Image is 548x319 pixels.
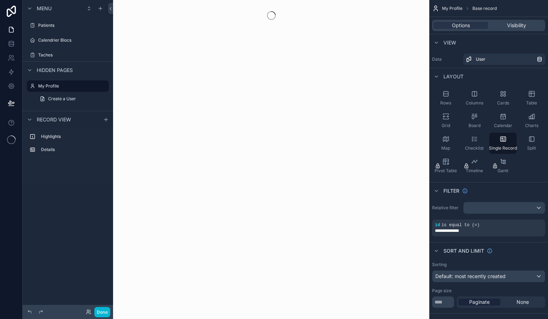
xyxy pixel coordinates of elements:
label: Calendrier Blocs [38,37,107,43]
button: Table [518,88,545,109]
span: Paginate [469,299,490,306]
span: Single Record [489,145,517,151]
span: Sort And Limit [443,247,484,254]
a: My Profile [27,80,109,92]
button: Grid [432,110,459,131]
a: Create a User [35,93,109,104]
label: Sorting [432,262,447,267]
a: Taches [27,49,109,61]
span: Columns [466,100,483,106]
label: Page size [432,288,452,294]
button: Pivot Table [432,155,459,176]
span: Charts [525,123,538,128]
label: My Profile [38,83,105,89]
span: Map [441,145,450,151]
span: Create a User [48,96,76,102]
span: is equal to (=) [441,223,479,228]
label: Patients [38,23,107,28]
span: Gantt [497,168,508,174]
button: Calendar [489,110,517,131]
span: Rows [440,100,451,106]
div: scrollable content [23,128,113,162]
label: Highlights [41,134,106,139]
button: Cards [489,88,517,109]
span: Hidden pages [37,67,73,74]
button: Rows [432,88,459,109]
span: Cards [497,100,509,106]
a: User [463,54,545,65]
button: Charts [518,110,545,131]
label: Taches [38,52,107,58]
label: Data [432,56,460,62]
span: View [443,39,456,46]
span: Checklist [465,145,484,151]
button: Timeline [461,155,488,176]
button: Single Record [489,133,517,154]
span: User [476,56,485,62]
button: Map [432,133,459,154]
span: Layout [443,73,464,80]
span: None [517,299,529,306]
span: Options [452,22,470,29]
span: Default: most recently created [435,273,506,279]
button: Default: most recently created [432,270,545,282]
span: Visibility [507,22,526,29]
a: Calendrier Blocs [27,35,109,46]
span: Menu [37,5,52,12]
span: Filter [443,187,459,194]
span: Split [527,145,536,151]
label: Details [41,147,106,152]
span: Calendar [494,123,512,128]
label: Relative filter [432,205,460,211]
button: Done [94,307,110,317]
span: id [435,223,440,228]
span: Table [526,100,537,106]
span: Grid [442,123,450,128]
span: Pivot Table [435,168,457,174]
button: Gantt [489,155,517,176]
span: Board [469,123,481,128]
span: Timeline [466,168,483,174]
button: Split [518,133,545,154]
button: Checklist [461,133,488,154]
span: Base record [472,6,497,11]
button: Columns [461,88,488,109]
a: Patients [27,20,109,31]
span: Record view [37,116,71,123]
span: My Profile [442,6,462,11]
button: Board [461,110,488,131]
